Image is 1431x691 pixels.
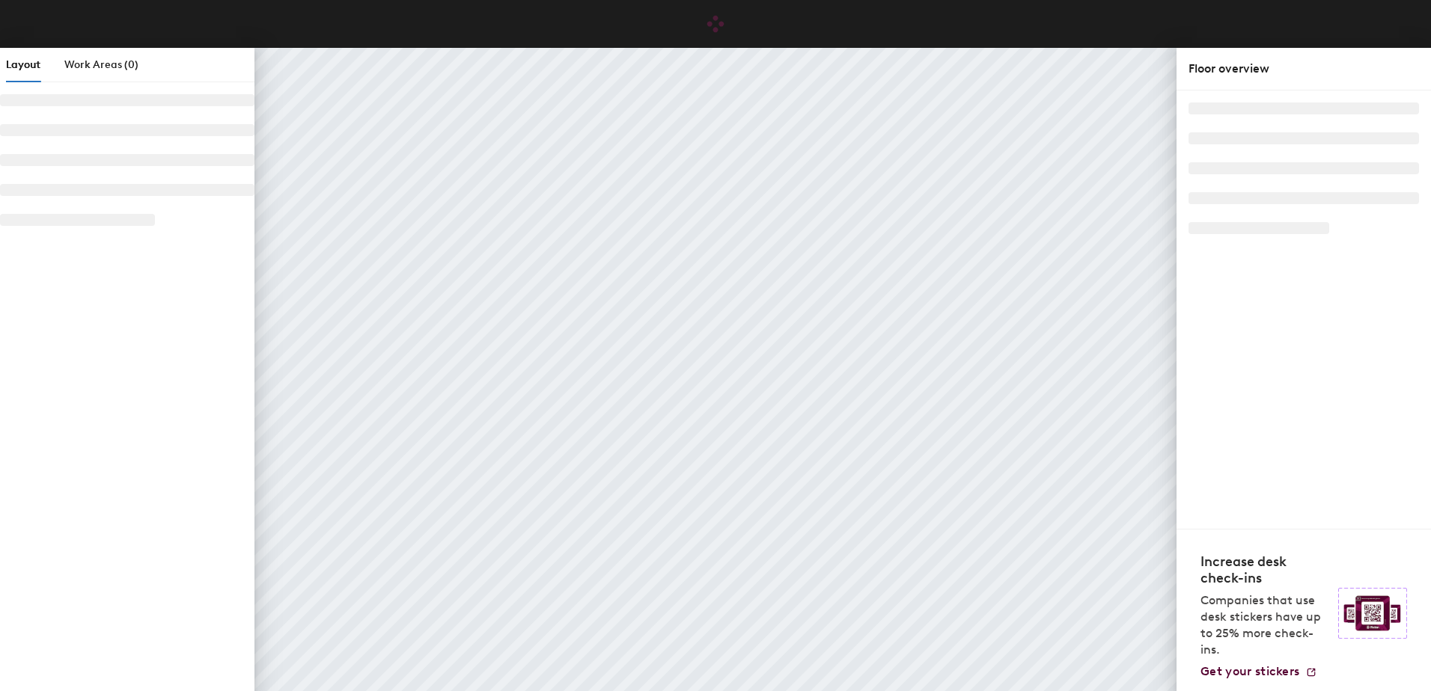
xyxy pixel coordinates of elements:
a: Get your stickers [1200,664,1317,679]
h4: Increase desk check-ins [1200,553,1329,586]
div: Floor overview [1189,60,1419,78]
img: Sticker logo [1338,588,1407,639]
span: Get your stickers [1200,664,1299,678]
p: Companies that use desk stickers have up to 25% more check-ins. [1200,592,1329,658]
span: Layout [6,58,40,71]
span: Work Areas (0) [64,58,138,71]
